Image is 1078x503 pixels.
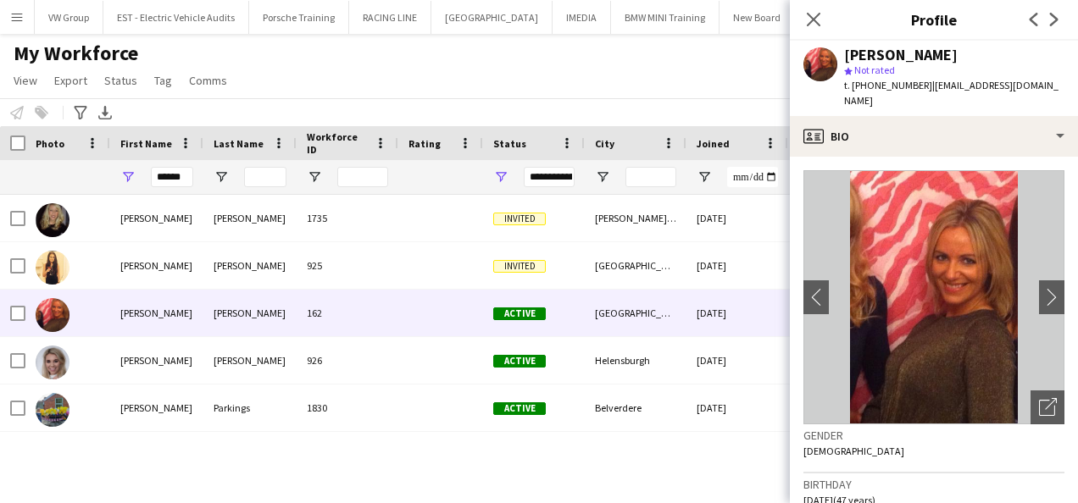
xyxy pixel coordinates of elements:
[611,1,720,34] button: BMW MINI Training
[585,384,686,431] div: Belverdere
[408,137,441,150] span: Rating
[595,137,614,150] span: City
[803,445,904,457] span: [DEMOGRAPHIC_DATA]
[297,384,398,431] div: 1830
[297,242,398,289] div: 925
[585,290,686,336] div: [GEOGRAPHIC_DATA]
[844,79,1059,107] span: | [EMAIL_ADDRESS][DOMAIN_NAME]
[307,169,322,185] button: Open Filter Menu
[147,69,179,91] a: Tag
[788,290,890,336] div: 41 days
[493,307,546,320] span: Active
[625,167,676,187] input: City Filter Input
[36,345,69,379] img: Nicola MacDonald
[493,402,546,415] span: Active
[720,1,795,34] button: New Board
[97,69,144,91] a: Status
[14,73,37,88] span: View
[686,242,788,289] div: [DATE]
[297,195,398,241] div: 1735
[788,384,890,431] div: 714 days
[203,242,297,289] div: [PERSON_NAME]
[1031,390,1064,424] div: Open photos pop-in
[110,290,203,336] div: [PERSON_NAME]
[104,73,137,88] span: Status
[36,203,69,237] img: Nicola Barrett
[54,73,87,88] span: Export
[7,69,44,91] a: View
[36,393,69,427] img: Nicola Parkings
[14,41,138,66] span: My Workforce
[297,337,398,384] div: 926
[585,195,686,241] div: [PERSON_NAME], [PERSON_NAME]
[110,337,203,384] div: [PERSON_NAME]
[844,79,932,91] span: t. [PHONE_NUMBER]
[686,195,788,241] div: [DATE]
[203,337,297,384] div: [PERSON_NAME]
[214,169,229,185] button: Open Filter Menu
[297,290,398,336] div: 162
[803,477,1064,492] h3: Birthday
[95,102,115,123] app-action-btn: Export XLSX
[203,384,297,431] div: Parkings
[790,8,1078,30] h3: Profile
[154,73,172,88] span: Tag
[854,64,895,76] span: Not rated
[686,384,788,431] div: [DATE]
[803,428,1064,443] h3: Gender
[431,1,553,34] button: [GEOGRAPHIC_DATA]
[110,384,203,431] div: [PERSON_NAME]
[307,130,368,156] span: Workforce ID
[585,242,686,289] div: [GEOGRAPHIC_DATA]
[686,290,788,336] div: [DATE]
[103,1,249,34] button: EST - Electric Vehicle Audits
[36,137,64,150] span: Photo
[493,137,526,150] span: Status
[36,251,69,285] img: Nicola Clarke
[585,337,686,384] div: Helensburgh
[553,1,611,34] button: IMEDIA
[803,170,1064,424] img: Crew avatar or photo
[36,298,69,332] img: Nicola Gittins
[337,167,388,187] input: Workforce ID Filter Input
[110,195,203,241] div: [PERSON_NAME]
[493,355,546,368] span: Active
[182,69,234,91] a: Comms
[214,137,264,150] span: Last Name
[727,167,778,187] input: Joined Filter Input
[47,69,94,91] a: Export
[686,337,788,384] div: [DATE]
[244,167,286,187] input: Last Name Filter Input
[151,167,193,187] input: First Name Filter Input
[493,169,508,185] button: Open Filter Menu
[697,137,730,150] span: Joined
[349,1,431,34] button: RACING LINE
[493,213,546,225] span: Invited
[595,169,610,185] button: Open Filter Menu
[110,242,203,289] div: [PERSON_NAME]
[790,116,1078,157] div: Bio
[493,260,546,273] span: Invited
[189,73,227,88] span: Comms
[203,290,297,336] div: [PERSON_NAME]
[844,47,958,63] div: [PERSON_NAME]
[697,169,712,185] button: Open Filter Menu
[249,1,349,34] button: Porsche Training
[70,102,91,123] app-action-btn: Advanced filters
[203,195,297,241] div: [PERSON_NAME]
[120,137,172,150] span: First Name
[120,169,136,185] button: Open Filter Menu
[35,1,103,34] button: VW Group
